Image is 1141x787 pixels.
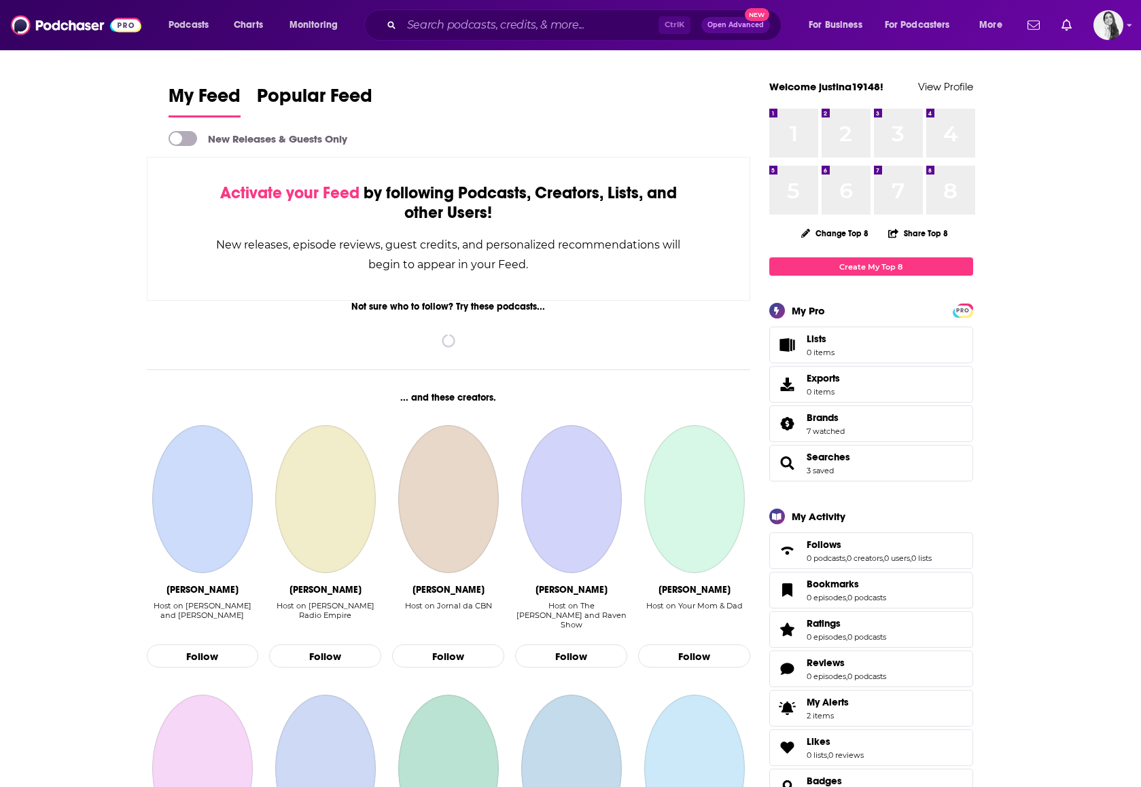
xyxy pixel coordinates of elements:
[707,22,764,29] span: Open Advanced
[774,541,801,560] a: Follows
[11,12,141,38] img: Podchaser - Follow, Share and Rate Podcasts
[910,553,911,563] span: ,
[888,220,949,246] button: Share Top 8
[807,426,845,436] a: 7 watched
[405,601,492,630] div: Host on Jornal da CBN
[918,80,973,93] a: View Profile
[412,584,485,596] div: Cássia Godoy
[807,696,849,708] span: My Alerts
[807,735,830,748] span: Likes
[807,538,932,551] a: Follows
[769,405,973,442] span: Brands
[809,16,862,35] span: For Business
[392,644,504,667] button: Follow
[774,414,801,433] a: Brands
[1093,10,1123,40] button: Show profile menu
[515,601,627,629] div: Host on The [PERSON_NAME] and Raven Show
[807,593,846,602] a: 0 episodes
[883,553,884,563] span: ,
[515,601,627,630] div: Host on The Anna and Raven Show
[807,578,886,590] a: Bookmarks
[807,672,846,681] a: 0 episodes
[807,617,841,629] span: Ratings
[876,14,970,36] button: open menu
[169,131,347,146] a: New Releases & Guests Only
[807,333,835,345] span: Lists
[289,584,362,596] div: Todd Brandt
[257,84,372,115] span: Popular Feed
[646,601,743,630] div: Host on Your Mom & Dad
[289,16,338,35] span: Monitoring
[807,775,848,787] a: Badges
[225,14,271,36] a: Charts
[774,620,801,639] a: Ratings
[152,425,253,573] a: Bob Madden
[644,425,745,573] a: Jessica Ambrose
[701,17,770,33] button: Open AdvancedNew
[659,584,731,596] div: Jessica Ambrose
[807,451,850,463] a: Searches
[807,411,845,424] a: Brands
[1056,14,1077,37] a: Show notifications dropdown
[169,84,241,117] a: My Feed
[774,659,801,678] a: Reviews
[807,411,839,424] span: Brands
[147,601,259,620] div: Host on [PERSON_NAME] and [PERSON_NAME]
[845,553,847,563] span: ,
[799,14,879,36] button: open menu
[807,553,845,563] a: 0 podcasts
[774,581,801,600] a: Bookmarks
[769,729,973,766] span: Likes
[769,327,973,363] a: Lists
[215,235,682,274] div: New releases, episode reviews, guest credits, and personalized recommendations will begin to appe...
[792,304,825,317] div: My Pro
[515,644,627,667] button: Follow
[147,392,751,403] div: ... and these creators.
[807,348,835,357] span: 0 items
[769,572,973,608] span: Bookmarks
[769,257,973,276] a: Create My Top 8
[275,425,376,573] a: Todd Brandt
[377,10,794,41] div: Search podcasts, credits, & more...
[807,617,886,629] a: Ratings
[807,333,826,345] span: Lists
[807,538,841,551] span: Follows
[774,335,801,354] span: Lists
[807,657,845,669] span: Reviews
[955,305,971,315] a: PRO
[774,738,801,757] a: Likes
[147,601,259,630] div: Host on Bob and Brian Podcasts
[774,699,801,718] span: My Alerts
[847,593,886,602] a: 0 podcasts
[402,14,659,36] input: Search podcasts, credits, & more...
[269,601,381,630] div: Host on Todd N Tyler Radio Empire
[807,657,886,669] a: Reviews
[807,711,849,720] span: 2 items
[147,301,751,312] div: Not sure who to follow? Try these podcasts...
[807,578,859,590] span: Bookmarks
[769,366,973,403] a: Exports
[769,611,973,648] span: Ratings
[769,690,973,727] a: My Alerts
[846,632,847,642] span: ,
[269,601,381,620] div: Host on [PERSON_NAME] Radio Empire
[405,601,492,610] div: Host on Jornal da CBN
[884,553,910,563] a: 0 users
[166,584,239,596] div: Bob Madden
[847,553,883,563] a: 0 creators
[911,553,932,563] a: 0 lists
[646,601,743,610] div: Host on Your Mom & Dad
[807,372,840,384] span: Exports
[955,306,971,316] span: PRO
[234,16,263,35] span: Charts
[1093,10,1123,40] img: User Profile
[769,651,973,687] span: Reviews
[769,80,883,93] a: Welcome justina19148!
[280,14,355,36] button: open menu
[159,14,226,36] button: open menu
[828,750,864,760] a: 0 reviews
[807,735,864,748] a: Likes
